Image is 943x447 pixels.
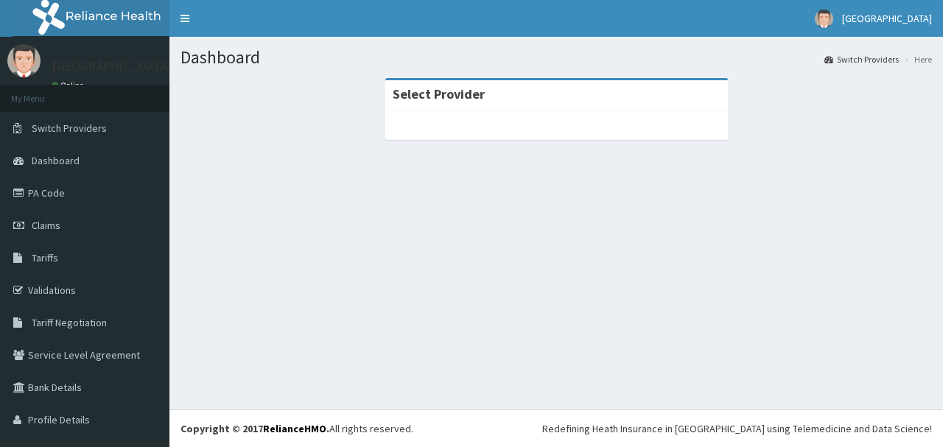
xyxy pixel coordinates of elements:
img: User Image [7,44,41,77]
a: Switch Providers [824,53,899,66]
div: Redefining Heath Insurance in [GEOGRAPHIC_DATA] using Telemedicine and Data Science! [542,421,932,436]
li: Here [900,53,932,66]
span: Tariff Negotiation [32,316,107,329]
strong: Select Provider [393,85,485,102]
span: Tariffs [32,251,58,264]
footer: All rights reserved. [169,409,943,447]
span: [GEOGRAPHIC_DATA] [842,12,932,25]
span: Dashboard [32,154,80,167]
p: [GEOGRAPHIC_DATA] [52,60,173,73]
img: User Image [815,10,833,28]
span: Switch Providers [32,122,107,135]
a: Online [52,80,87,91]
strong: Copyright © 2017 . [180,422,329,435]
a: RelianceHMO [263,422,326,435]
span: Claims [32,219,60,232]
h1: Dashboard [180,48,932,67]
